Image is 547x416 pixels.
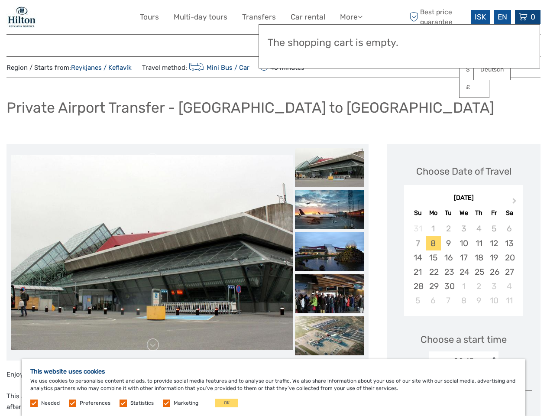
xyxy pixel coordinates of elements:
[502,265,517,279] div: Choose Saturday, September 27th, 2025
[502,236,517,250] div: Choose Saturday, September 13th, 2025
[71,64,132,71] a: Reykjanes / Keflavík
[291,11,325,23] a: Car rental
[441,250,456,265] div: Choose Tuesday, September 16th, 2025
[30,368,517,375] h5: This website uses cookies
[502,279,517,293] div: Choose Saturday, October 4th, 2025
[410,250,425,265] div: Choose Sunday, September 14th, 2025
[471,221,486,236] div: Not available Thursday, September 4th, 2025
[6,63,132,72] span: Region / Starts from:
[410,207,425,219] div: Su
[426,250,441,265] div: Choose Monday, September 15th, 2025
[407,7,469,26] span: Best price guarantee
[295,190,364,229] img: 5c797a841a5a4b7fa6211775afa0b161_slider_thumbnail.jpeg
[456,221,471,236] div: Not available Wednesday, September 3rd, 2025
[502,207,517,219] div: Sa
[268,37,531,49] h3: The shopping cart is empty.
[486,293,502,308] div: Choose Friday, October 10th, 2025
[490,357,497,366] div: < >
[441,236,456,250] div: Choose Tuesday, September 9th, 2025
[486,250,502,265] div: Choose Friday, September 19th, 2025
[529,13,537,21] span: 0
[421,333,507,346] span: Choose a start time
[6,6,37,28] img: 1846-e7c6c28a-36f7-44b6-aaf6-bfd1581794f2_logo_small.jpg
[486,265,502,279] div: Choose Friday, September 26th, 2025
[426,293,441,308] div: Choose Monday, October 6th, 2025
[295,316,364,355] img: e125cc39de91410a82075c2a11cf3c12_slider_thumbnail.jpeg
[453,356,474,367] div: 02:15
[410,236,425,250] div: Not available Sunday, September 7th, 2025
[295,274,364,313] img: 5b37b35948a548e0bcc8482548ad1189_slider_thumbnail.jpeg
[215,399,238,407] button: OK
[441,221,456,236] div: Not available Tuesday, September 2nd, 2025
[80,400,110,407] label: Preferences
[486,236,502,250] div: Choose Friday, September 12th, 2025
[508,196,522,210] button: Next Month
[441,293,456,308] div: Choose Tuesday, October 7th, 2025
[140,11,159,23] a: Tours
[471,279,486,293] div: Choose Thursday, October 2nd, 2025
[494,10,511,24] div: EN
[486,207,502,219] div: Fr
[187,64,249,71] a: Mini Bus / Car
[441,265,456,279] div: Choose Tuesday, September 23rd, 2025
[174,11,227,23] a: Multi-day tours
[441,279,456,293] div: Choose Tuesday, September 30th, 2025
[486,279,502,293] div: Choose Friday, October 3rd, 2025
[426,207,441,219] div: Mo
[502,293,517,308] div: Choose Saturday, October 11th, 2025
[6,391,369,413] p: This airport transfer will take you to your destination of choice. Your driver will be waiting fo...
[130,400,154,407] label: Statistics
[410,221,425,236] div: Not available Sunday, August 31st, 2025
[340,11,363,23] a: More
[416,165,511,178] div: Choose Date of Travel
[410,265,425,279] div: Choose Sunday, September 21st, 2025
[407,221,520,308] div: month 2025-09
[426,221,441,236] div: Not available Monday, September 1st, 2025
[6,369,369,380] p: Enjoy the comfort of being picked up by a private driver straight from the welcome hall at the ai...
[174,400,198,407] label: Marketing
[142,61,249,73] span: Travel method:
[456,250,471,265] div: Choose Wednesday, September 17th, 2025
[242,11,276,23] a: Transfers
[456,236,471,250] div: Choose Wednesday, September 10th, 2025
[41,400,60,407] label: Needed
[410,279,425,293] div: Choose Sunday, September 28th, 2025
[11,155,293,350] img: 78d5c44c7eb044f3b821af3d33cea1dd_main_slider.jpeg
[456,265,471,279] div: Choose Wednesday, September 24th, 2025
[404,194,523,203] div: [DATE]
[471,207,486,219] div: Th
[410,293,425,308] div: Choose Sunday, October 5th, 2025
[426,236,441,250] div: Choose Monday, September 8th, 2025
[471,236,486,250] div: Choose Thursday, September 11th, 2025
[295,232,364,271] img: 1e86d3f8def34c998e4a5701cb744eb5_slider_thumbnail.jpeg
[22,359,525,416] div: We use cookies to personalise content and ads, to provide social media features and to analyse ou...
[486,221,502,236] div: Not available Friday, September 5th, 2025
[471,293,486,308] div: Choose Thursday, October 9th, 2025
[474,62,510,78] a: Deutsch
[471,250,486,265] div: Choose Thursday, September 18th, 2025
[100,13,110,24] button: Open LiveChat chat widget
[502,250,517,265] div: Choose Saturday, September 20th, 2025
[475,13,486,21] span: ISK
[471,265,486,279] div: Choose Thursday, September 25th, 2025
[456,279,471,293] div: Choose Wednesday, October 1st, 2025
[6,99,494,117] h1: Private Airport Transfer - [GEOGRAPHIC_DATA] to [GEOGRAPHIC_DATA]
[12,15,98,22] p: We're away right now. Please check back later!
[441,207,456,219] div: Tu
[426,279,441,293] div: Choose Monday, September 29th, 2025
[456,293,471,308] div: Choose Wednesday, October 8th, 2025
[460,80,489,95] a: £
[460,62,489,78] a: $
[502,221,517,236] div: Not available Saturday, September 6th, 2025
[456,207,471,219] div: We
[295,148,364,187] img: 78d5c44c7eb044f3b821af3d33cea1dd_slider_thumbnail.jpeg
[426,265,441,279] div: Choose Monday, September 22nd, 2025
